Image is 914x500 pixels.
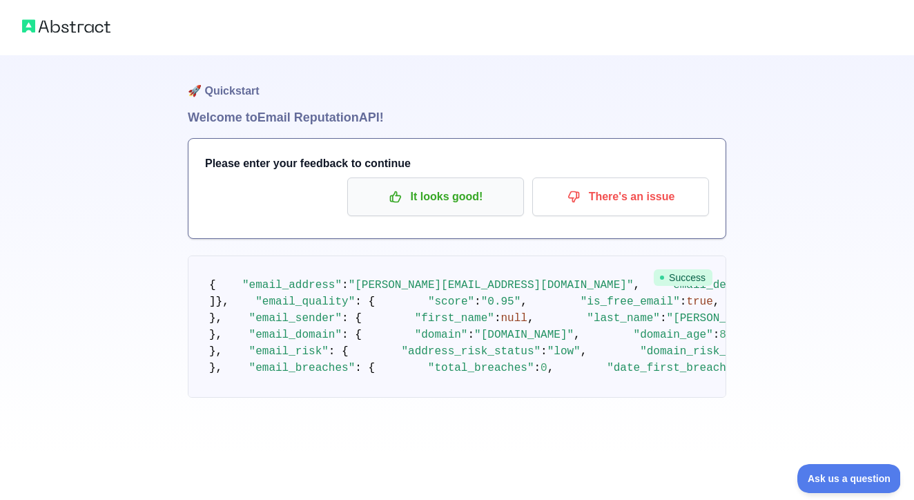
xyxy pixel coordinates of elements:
[355,296,375,308] span: : {
[401,345,541,358] span: "address_risk_status"
[358,185,514,209] p: It looks good!
[534,362,541,374] span: :
[541,345,547,358] span: :
[474,329,574,341] span: "[DOMAIN_NAME]"
[242,279,342,291] span: "email_address"
[713,296,720,308] span: ,
[474,296,481,308] span: :
[22,17,110,36] img: Abstract logo
[654,269,712,286] span: Success
[640,345,772,358] span: "domain_risk_status"
[347,177,524,216] button: It looks good!
[587,312,660,325] span: "last_name"
[209,279,216,291] span: {
[607,362,746,374] span: "date_first_breached"
[634,329,713,341] span: "domain_age"
[355,362,375,374] span: : {
[521,296,527,308] span: ,
[481,296,521,308] span: "0.95"
[543,185,699,209] p: There's an issue
[342,329,362,341] span: : {
[527,312,534,325] span: ,
[660,312,667,325] span: :
[500,312,527,325] span: null
[255,296,355,308] span: "email_quality"
[428,296,474,308] span: "score"
[494,312,501,325] span: :
[329,345,349,358] span: : {
[686,296,712,308] span: true
[541,362,547,374] span: 0
[574,329,581,341] span: ,
[249,345,329,358] span: "email_risk"
[349,279,634,291] span: "[PERSON_NAME][EMAIL_ADDRESS][DOMAIN_NAME]"
[719,329,746,341] span: 8799
[467,329,474,341] span: :
[249,312,342,325] span: "email_sender"
[581,296,680,308] span: "is_free_email"
[342,279,349,291] span: :
[415,312,494,325] span: "first_name"
[205,155,709,172] h3: Please enter your feedback to continue
[428,362,534,374] span: "total_breaches"
[342,312,362,325] span: : {
[249,362,356,374] span: "email_breaches"
[532,177,709,216] button: There's an issue
[547,345,581,358] span: "low"
[797,464,900,493] iframe: Toggle Customer Support
[188,108,726,127] h1: Welcome to Email Reputation API!
[547,362,554,374] span: ,
[581,345,587,358] span: ,
[188,55,726,108] h1: 🚀 Quickstart
[415,329,468,341] span: "domain"
[634,279,641,291] span: ,
[249,329,342,341] span: "email_domain"
[667,312,766,325] span: "[PERSON_NAME]"
[713,329,720,341] span: :
[680,296,687,308] span: :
